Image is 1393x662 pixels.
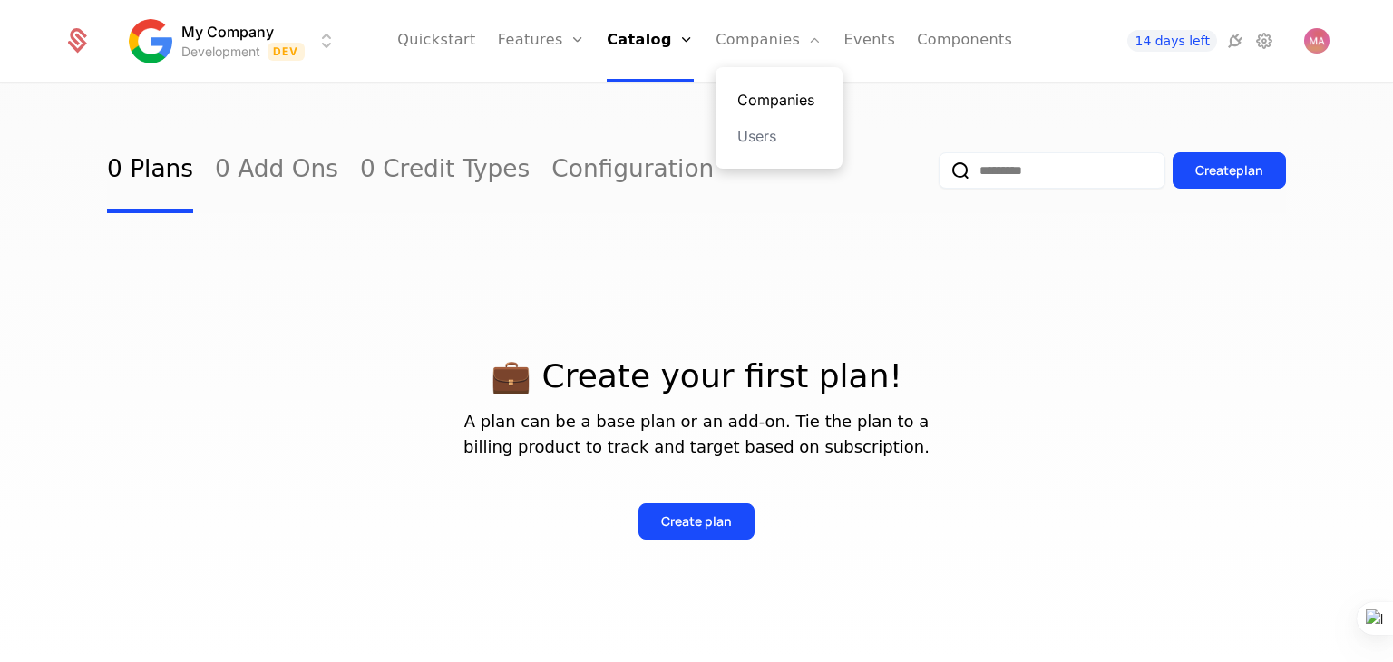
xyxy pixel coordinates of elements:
a: 0 Credit Types [360,128,530,213]
a: 0 Add Ons [215,128,338,213]
span: My Company [181,21,274,43]
span: Dev [268,43,305,61]
div: Development [181,43,260,61]
a: 14 days left [1127,30,1216,52]
a: Configuration [551,128,714,213]
a: 0 Plans [107,128,193,213]
button: Open user button [1304,28,1330,54]
a: Settings [1253,30,1275,52]
button: Create plan [638,503,755,540]
div: Create plan [1195,161,1263,180]
p: 💼 Create your first plan! [107,358,1286,394]
img: My Company [129,19,172,63]
a: Companies [737,89,821,111]
div: Create plan [661,512,732,531]
button: Createplan [1173,152,1286,189]
p: A plan can be a base plan or an add-on. Tie the plan to a billing product to track and target bas... [107,409,1286,460]
img: Mudar Alkasem [1304,28,1330,54]
button: Select environment [134,21,337,61]
a: Users [737,125,821,147]
a: Integrations [1224,30,1246,52]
